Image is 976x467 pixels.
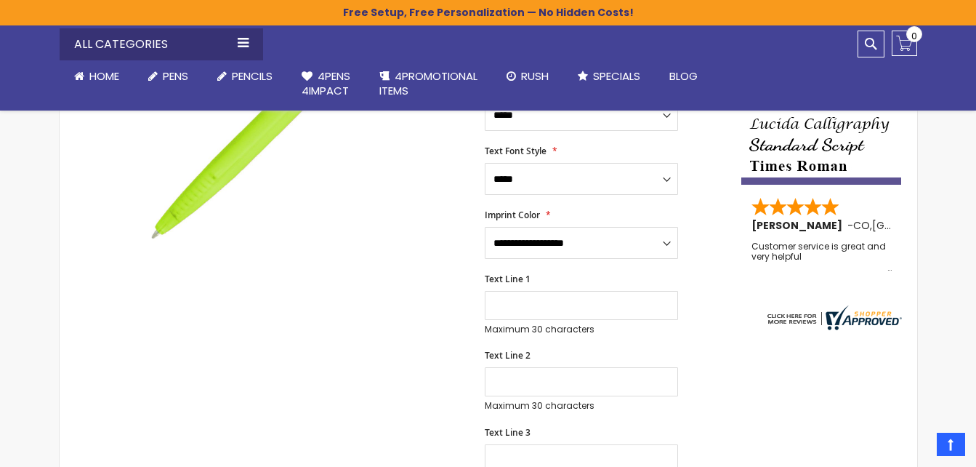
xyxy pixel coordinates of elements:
span: Text Line 2 [485,349,531,362]
span: 4Pens 4impact [302,68,350,98]
span: Text Line 3 [485,426,531,439]
a: 4Pens4impact [287,60,365,108]
p: Maximum 30 characters [485,400,678,412]
a: Home [60,60,134,92]
p: Maximum 30 characters [485,324,678,335]
span: 4PROMOTIONAL ITEMS [379,68,477,98]
span: Text Line 1 [485,273,531,285]
span: Pens [163,68,188,84]
span: Imprint Color [485,209,540,221]
span: Text Font Style [485,145,547,157]
img: 4pens.com widget logo [764,306,902,330]
span: Specials [593,68,640,84]
span: Pencils [232,68,273,84]
a: 0 [892,31,917,56]
span: 0 [911,29,917,43]
span: Blog [669,68,698,84]
a: Pens [134,60,203,92]
div: All Categories [60,28,263,60]
span: Home [89,68,119,84]
a: 4PROMOTIONALITEMS [365,60,492,108]
a: 4pens.com certificate URL [764,321,902,333]
div: Customer service is great and very helpful [751,242,892,273]
a: Specials [563,60,655,92]
span: Rush [521,68,549,84]
span: [PERSON_NAME] [751,218,847,233]
span: CO [853,218,870,233]
a: Blog [655,60,712,92]
a: Pencils [203,60,287,92]
a: Rush [492,60,563,92]
img: font-personalization-examples [741,44,901,185]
